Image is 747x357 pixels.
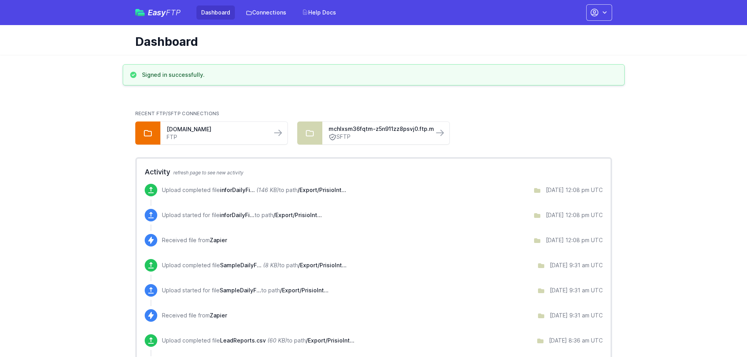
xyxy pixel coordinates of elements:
[220,337,266,344] span: LeadReports.csv
[135,111,612,117] h2: Recent FTP/SFTP Connections
[162,236,227,244] p: Received file from
[162,312,227,319] p: Received file from
[167,125,265,133] a: [DOMAIN_NAME]
[162,337,354,344] p: Upload completed file to path
[220,212,254,218] span: inforDailyFile.csv
[162,261,347,269] p: Upload completed file to path
[546,211,603,219] div: [DATE] 12:08 pm UTC
[550,261,603,269] div: [DATE] 9:31 am UTC
[220,262,262,268] span: SampleDailyFile.csv
[546,236,603,244] div: [DATE] 12:08 pm UTC
[135,9,145,16] img: easyftp_logo.png
[546,186,603,194] div: [DATE] 12:08 pm UTC
[162,186,346,194] p: Upload completed file to path
[167,133,265,141] a: FTP
[263,262,279,268] i: (8 KB)
[220,187,255,193] span: inforDailyFile.csv
[145,167,603,178] h2: Activity
[210,312,227,319] span: Zapier
[298,262,347,268] span: /Export/PrisioIntegrations/SFMCDailyLeads
[173,170,244,176] span: refresh page to see new activity
[280,287,329,294] span: /Export/PrisioIntegrations/SFMCDailyLeads
[306,337,354,344] span: /Export/PrisioIntegrations/MBLeadsUS
[298,187,346,193] span: /Export/PrisioIntegrations/InforLeads
[329,133,427,141] a: SFTP
[256,187,279,193] i: (146 KB)
[267,337,287,344] i: (60 KB)
[142,71,205,79] h3: Signed in successfully.
[550,286,603,294] div: [DATE] 9:31 am UTC
[148,9,181,16] span: Easy
[241,5,291,20] a: Connections
[196,5,235,20] a: Dashboard
[273,212,322,218] span: /Export/PrisioIntegrations/InforLeads
[550,312,603,319] div: [DATE] 9:31 am UTC
[297,5,341,20] a: Help Docs
[329,125,427,133] a: mchlxsm36fqtm-z5n911zz8psvj0.ftp.marketingcloud...
[549,337,603,344] div: [DATE] 8:36 am UTC
[162,211,322,219] p: Upload started for file to path
[162,286,329,294] p: Upload started for file to path
[135,9,181,16] a: EasyFTP
[135,34,606,49] h1: Dashboard
[210,237,227,243] span: Zapier
[220,287,261,294] span: SampleDailyFile.csv
[166,8,181,17] span: FTP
